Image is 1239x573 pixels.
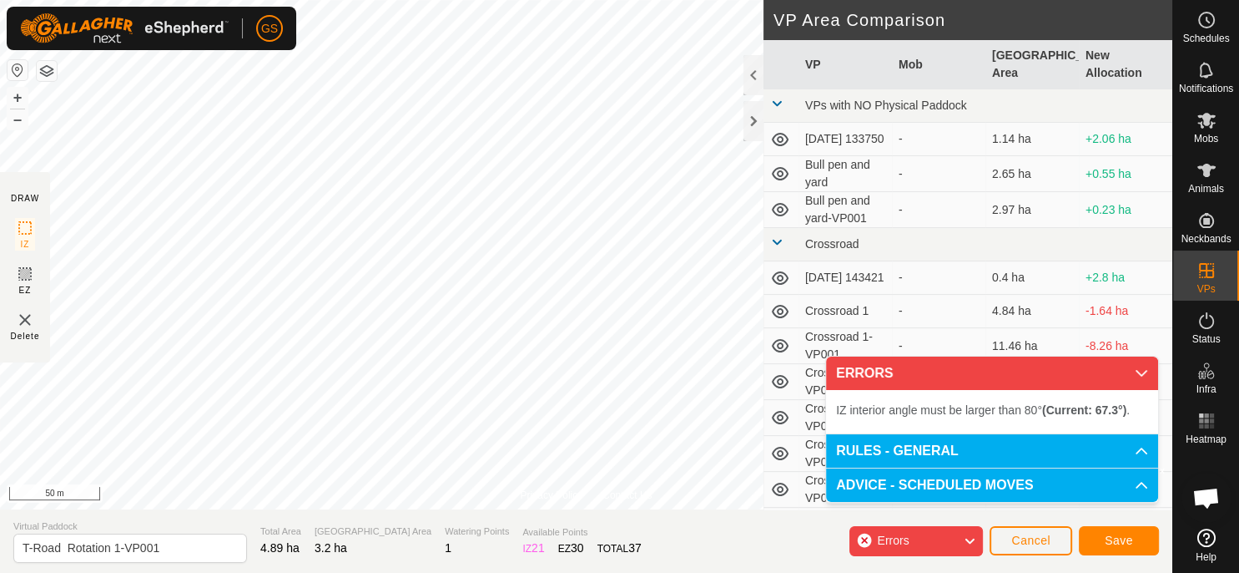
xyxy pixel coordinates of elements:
span: Heatmap [1186,434,1226,444]
p-accordion-header: ERRORS [826,357,1158,390]
td: Crossroad 1-VP004 [798,436,892,472]
td: 2.97 ha [985,192,1079,228]
span: [GEOGRAPHIC_DATA] Area [315,525,431,539]
td: -1.64 ha [1079,295,1172,328]
button: – [8,109,28,129]
img: VP [15,310,35,330]
div: Open chat [1181,473,1231,523]
div: - [899,337,979,355]
img: Gallagher Logo [20,13,229,43]
span: Mobs [1194,134,1218,144]
td: 21.67 ha [985,508,1079,544]
span: Cancel [1011,534,1050,547]
span: Watering Points [445,525,509,539]
p-accordion-header: ADVICE - SCHEDULED MOVES [826,469,1158,502]
p-accordion-header: RULES - GENERAL [826,434,1158,468]
a: Contact Us [602,488,652,503]
span: Virtual Paddock [13,520,247,534]
div: - [899,201,979,219]
td: Crossroad 1-VP005 [798,472,892,508]
td: Bull pen and yard [798,156,892,192]
div: - [899,269,979,286]
span: Neckbands [1181,234,1231,244]
span: Available Points [522,525,641,540]
div: - [899,302,979,320]
button: Reset Map [8,60,28,80]
b: (Current: 67.3°) [1042,403,1126,417]
div: TOTAL [597,540,642,557]
td: Crossroad 1-VP002 [798,364,892,400]
td: Crossroad 1-VP001 [798,328,892,364]
button: Cancel [990,526,1072,555]
span: EZ [19,284,32,297]
td: -8.26 ha [1079,328,1172,364]
span: 37 [628,541,642,555]
span: GS [261,20,278,38]
td: 2.65 ha [985,156,1079,192]
td: -18.47 ha [1079,508,1172,544]
span: VPs with NO Physical Paddock [805,99,967,112]
span: Delete [11,330,40,342]
td: +2.06 ha [1079,123,1172,156]
th: [GEOGRAPHIC_DATA] Area [985,40,1079,89]
a: Privacy Policy [520,488,582,503]
div: - [899,130,979,148]
button: + [8,88,28,108]
td: Crossroad 1 [798,295,892,328]
span: Animals [1188,184,1224,194]
button: Save [1079,526,1159,555]
a: Help [1173,522,1239,569]
td: 11.46 ha [985,328,1079,364]
th: New Allocation [1079,40,1172,89]
td: [DATE] 143421 [798,261,892,295]
th: Mob [892,40,985,89]
button: Map Layers [37,61,57,81]
td: Bull pen and yard-VP001 [798,192,892,228]
td: +2.8 ha [1079,261,1172,295]
td: Crossroad 1-VP006 [798,508,892,544]
span: Total Area [260,525,301,539]
span: 30 [571,541,584,555]
span: IZ interior angle must be larger than 80° . [836,403,1130,417]
span: Status [1191,334,1220,344]
span: Save [1105,534,1133,547]
td: +0.23 ha [1079,192,1172,228]
h2: VP Area Comparison [773,10,1172,30]
div: - [899,165,979,183]
span: ADVICE - SCHEDULED MOVES [836,479,1033,492]
span: RULES - GENERAL [836,444,959,458]
span: Errors [877,534,909,547]
span: Help [1196,552,1216,562]
div: IZ [522,540,544,557]
td: Crossroad 1-VP003 [798,400,892,436]
td: 4.84 ha [985,295,1079,328]
span: Schedules [1182,33,1229,43]
span: Notifications [1179,84,1233,94]
div: EZ [558,540,584,557]
span: VPs [1196,284,1215,294]
p-accordion-content: ERRORS [826,390,1158,434]
span: Crossroad [805,237,859,251]
div: DRAW [11,192,39,205]
span: IZ [21,238,30,251]
span: 4.89 ha [260,541,300,555]
span: 21 [531,541,545,555]
span: 3.2 ha [315,541,347,555]
span: Infra [1196,384,1216,394]
td: 1.14 ha [985,123,1079,156]
td: [DATE] 133750 [798,123,892,156]
th: VP [798,40,892,89]
span: ERRORS [836,367,893,380]
span: 1 [445,541,451,555]
td: +0.55 ha [1079,156,1172,192]
td: 0.4 ha [985,261,1079,295]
